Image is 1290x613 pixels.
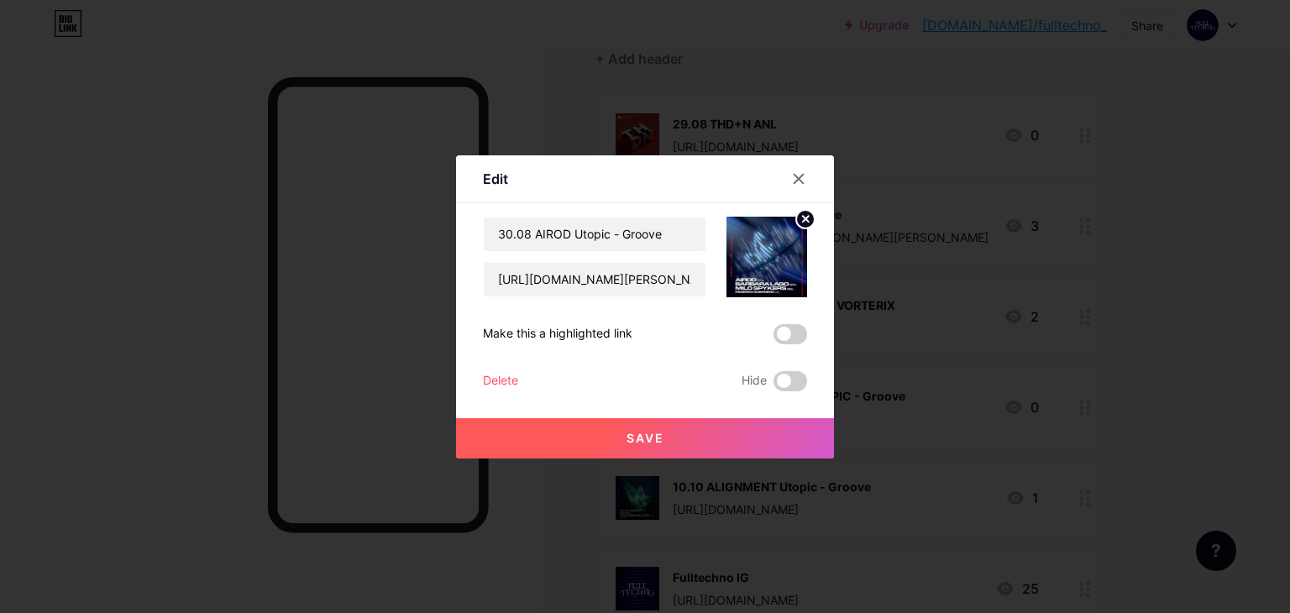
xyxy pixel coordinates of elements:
input: Title [484,217,705,251]
div: Delete [483,371,518,391]
span: Hide [742,371,767,391]
button: Save [456,418,834,458]
span: Save [627,431,664,445]
div: Make this a highlighted link [483,324,632,344]
input: URL [484,263,705,296]
div: Edit [483,169,508,189]
img: link_thumbnail [726,217,807,297]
